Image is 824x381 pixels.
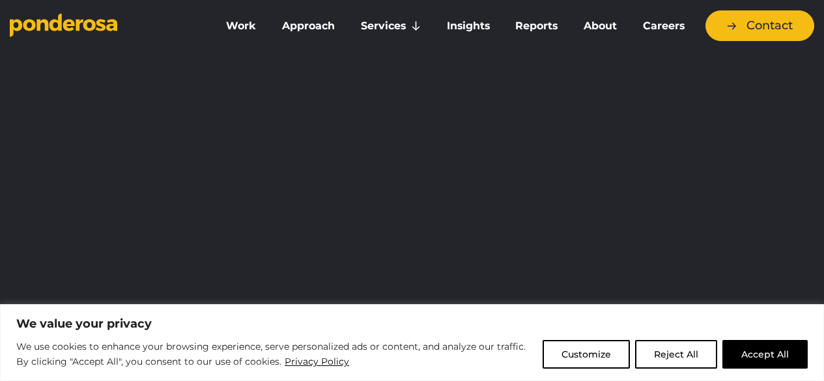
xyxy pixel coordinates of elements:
[632,12,695,40] a: Careers
[635,340,717,369] button: Reject All
[284,354,350,369] a: Privacy Policy
[272,12,345,40] a: Approach
[216,12,266,40] a: Work
[436,12,500,40] a: Insights
[722,340,808,369] button: Accept All
[543,340,630,369] button: Customize
[573,12,627,40] a: About
[350,12,431,40] a: Services
[705,10,814,41] a: Contact
[505,12,569,40] a: Reports
[16,339,533,370] p: We use cookies to enhance your browsing experience, serve personalized ads or content, and analyz...
[16,316,808,332] p: We value your privacy
[10,13,196,39] a: Go to homepage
